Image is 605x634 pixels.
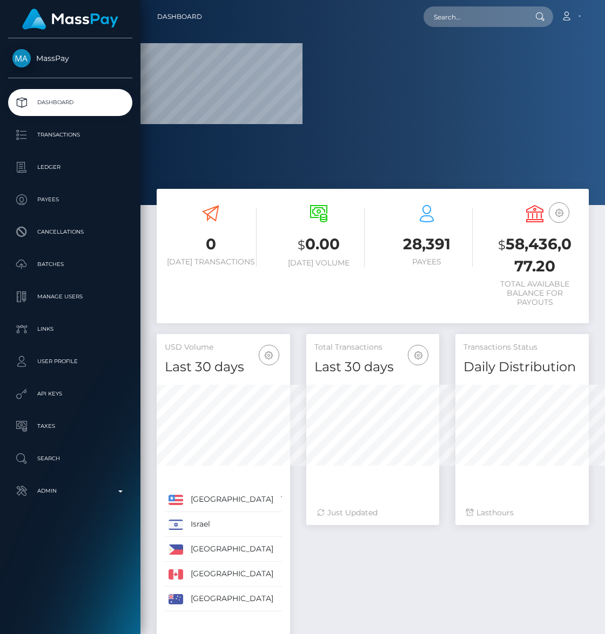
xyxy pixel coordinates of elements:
p: Transactions [12,127,128,143]
td: [GEOGRAPHIC_DATA] [187,562,277,587]
h3: 0.00 [273,234,365,256]
a: Dashboard [157,5,202,28]
td: 4 [277,512,292,537]
img: PH.png [169,544,183,554]
h4: Last 30 days [165,358,282,377]
h5: Transactions Status [463,342,581,353]
td: 1 [277,562,292,587]
td: 2 [277,537,292,562]
p: Cancellations [12,224,128,240]
a: Batches [8,251,132,278]
p: Search [12,451,128,467]
a: Taxes [8,413,132,440]
a: Links [8,316,132,343]
a: Ledger [8,154,132,181]
h4: Last 30 days [314,358,432,377]
h5: Total Transactions [314,342,432,353]
a: Admin [8,478,132,505]
div: Last hours [466,507,578,519]
img: MassPay [12,49,31,67]
img: MassPay Logo [22,9,118,30]
input: Search... [423,6,525,27]
a: Manage Users [8,283,132,310]
span: MassPay [8,53,132,63]
h6: [DATE] Transactions [165,257,257,267]
p: Links [12,321,128,337]
img: US.png [169,495,183,505]
img: IL.png [169,520,183,529]
p: Manage Users [12,289,128,305]
p: API Keys [12,386,128,402]
small: $ [298,237,305,253]
img: CA.png [169,569,183,579]
p: Batches [12,256,128,272]
td: [GEOGRAPHIC_DATA] [187,537,277,562]
p: Payees [12,192,128,208]
h5: USD Volume [165,342,282,353]
a: Dashboard [8,89,132,116]
small: $ [498,237,506,253]
a: User Profile [8,348,132,375]
td: 15 [277,487,292,512]
a: API Keys [8,380,132,407]
p: User Profile [12,353,128,370]
td: Israel [187,512,277,537]
h6: [DATE] Volume [273,258,365,268]
div: Just Updated [317,507,429,519]
h3: 58,436,077.20 [489,234,581,277]
p: Ledger [12,159,128,175]
a: Cancellations [8,219,132,246]
td: [GEOGRAPHIC_DATA] [187,587,277,611]
a: Transactions [8,121,132,148]
h3: 28,391 [381,234,473,255]
td: [GEOGRAPHIC_DATA] [187,487,277,512]
h6: Payees [381,257,473,267]
p: Taxes [12,418,128,434]
p: Dashboard [12,94,128,111]
a: Payees [8,186,132,213]
td: 1 [277,587,292,611]
img: AU.png [169,594,183,604]
p: Admin [12,483,128,499]
a: Search [8,445,132,472]
h3: 0 [165,234,257,255]
h4: Daily Distribution [463,358,581,377]
h6: Total Available Balance for Payouts [489,279,581,306]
